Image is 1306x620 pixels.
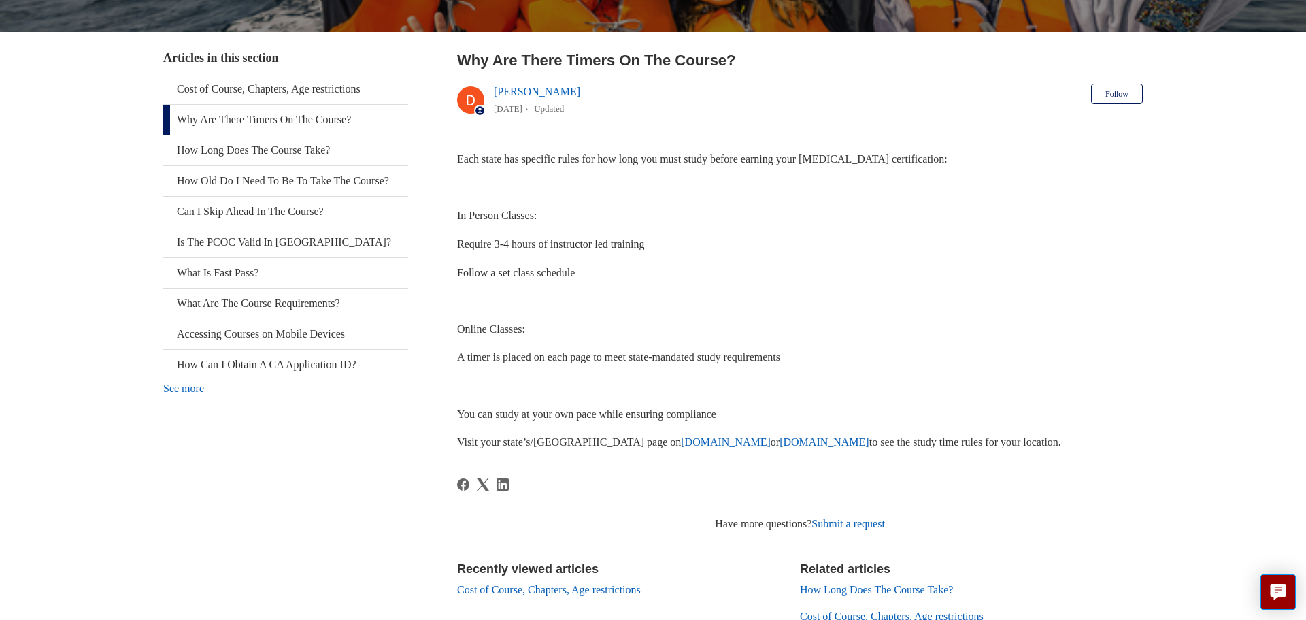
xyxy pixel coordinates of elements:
a: Facebook [457,478,469,491]
a: X Corp [477,478,489,491]
li: Updated [534,103,564,114]
time: 04/08/2025, 12:58 [494,103,522,114]
a: Cost of Course, Chapters, Age restrictions [163,74,408,104]
span: You can study at your own pace while ensuring compliance [457,408,716,420]
a: See more [163,382,204,394]
a: Why Are There Timers On The Course? [163,105,408,135]
svg: Share this page on Facebook [457,478,469,491]
button: Live chat [1260,574,1296,610]
span: In Person Classes: [457,210,537,221]
a: Can I Skip Ahead In The Course? [163,197,408,227]
span: Each state has specific rules for how long you must study before earning your [MEDICAL_DATA] cert... [457,153,948,165]
a: How Old Do I Need To Be To Take The Course? [163,166,408,196]
a: How Long Does The Course Take? [800,584,953,595]
a: Is The PCOC Valid In [GEOGRAPHIC_DATA]? [163,227,408,257]
a: [DOMAIN_NAME] [681,436,771,448]
svg: Share this page on X Corp [477,478,489,491]
a: [DOMAIN_NAME] [780,436,869,448]
span: Online Classes: [457,323,525,335]
a: [PERSON_NAME] [494,86,580,97]
button: Follow Article [1091,84,1143,104]
a: What Is Fast Pass? [163,258,408,288]
a: What Are The Course Requirements? [163,289,408,319]
a: How Long Does The Course Take? [163,135,408,165]
span: A timer is placed on each page to meet state-mandated study requirements [457,351,780,363]
svg: Share this page on LinkedIn [497,478,509,491]
h2: Related articles [800,560,1143,578]
span: Articles in this section [163,51,278,65]
span: Require 3-4 hours of instructor led training [457,238,645,250]
a: Accessing Courses on Mobile Devices [163,319,408,349]
div: Have more questions? [457,516,1143,532]
span: Visit your state’s/[GEOGRAPHIC_DATA] page on or to see the study time rules for your location. [457,436,1061,448]
a: Submit a request [811,518,885,529]
h2: Recently viewed articles [457,560,786,578]
h2: Why Are There Timers On The Course? [457,49,1143,71]
a: LinkedIn [497,478,509,491]
a: Cost of Course, Chapters, Age restrictions [457,584,641,595]
a: How Can I Obtain A CA Application ID? [163,350,408,380]
span: Follow a set class schedule [457,267,575,278]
